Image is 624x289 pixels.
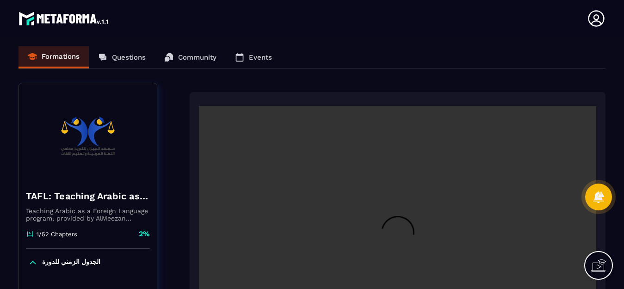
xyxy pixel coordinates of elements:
[37,231,77,238] p: 1/52 Chapters
[42,258,100,267] p: الجدول الزمني للدورة
[19,9,110,28] img: logo
[139,229,150,239] p: 2%
[26,90,150,183] img: banner
[26,190,150,203] h4: TAFL: Teaching Arabic as a Foreign Language program
[26,207,150,222] p: Teaching Arabic as a Foreign Language program, provided by AlMeezan Academy in the [GEOGRAPHIC_DATA]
